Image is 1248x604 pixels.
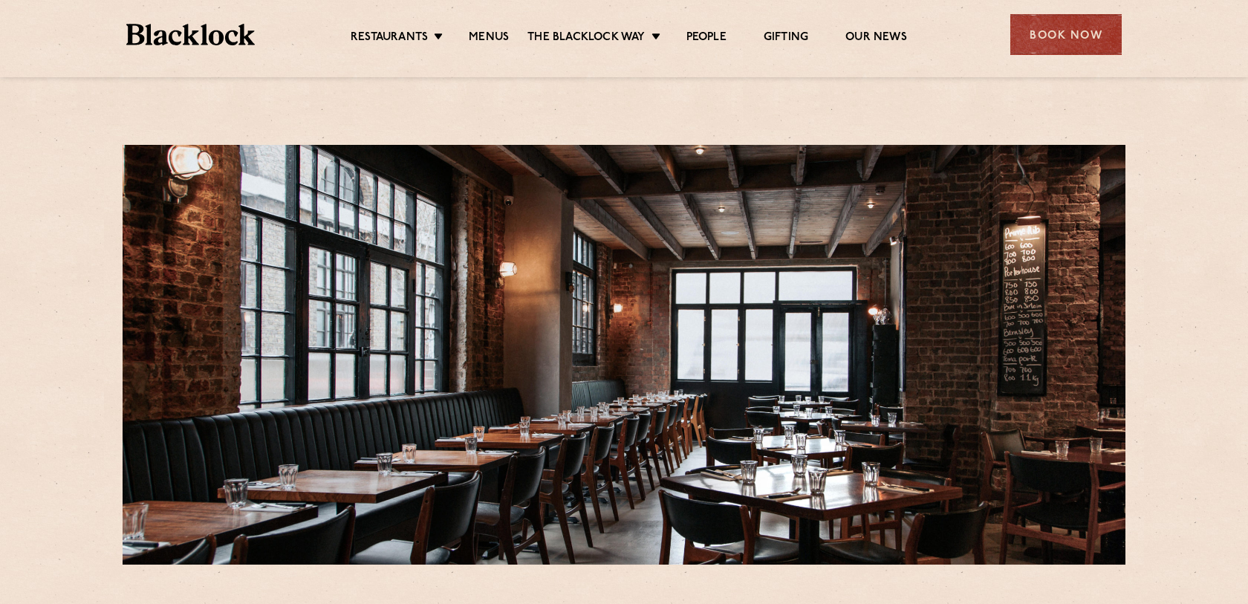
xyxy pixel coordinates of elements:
[845,30,907,47] a: Our News
[686,30,727,47] a: People
[126,24,255,45] img: BL_Textured_Logo-footer-cropped.svg
[1010,14,1122,55] div: Book Now
[764,30,808,47] a: Gifting
[351,30,428,47] a: Restaurants
[527,30,645,47] a: The Blacklock Way
[469,30,509,47] a: Menus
